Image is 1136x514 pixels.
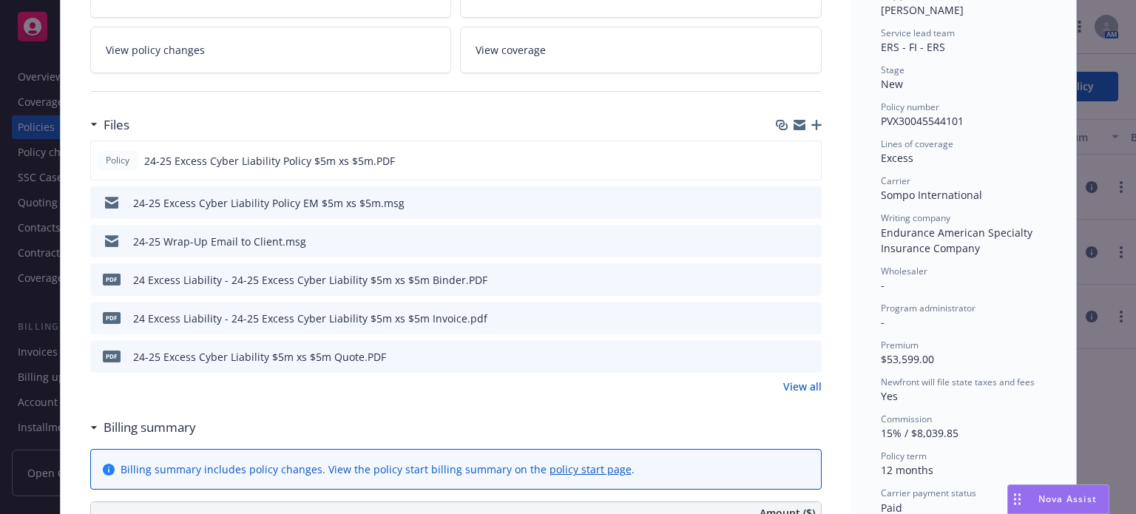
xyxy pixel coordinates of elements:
span: View coverage [476,42,546,58]
button: preview file [802,311,816,326]
span: Lines of coverage [881,138,953,150]
span: Policy [103,154,132,167]
span: Commission [881,413,932,425]
span: pdf [103,312,121,323]
div: 24 Excess Liability - 24-25 Excess Cyber Liability $5m xs $5m Invoice.pdf [133,311,487,326]
span: Newfront will file state taxes and fees [881,376,1035,388]
span: ERS - FI - ERS [881,40,945,54]
span: View policy changes [106,42,205,58]
span: - [881,278,885,292]
div: Billing summary includes policy changes. View the policy start billing summary on the . [121,461,635,477]
span: Sompo International [881,188,982,202]
h3: Files [104,115,129,135]
a: View coverage [460,27,822,73]
span: New [881,77,903,91]
div: 24-25 Excess Cyber Liability Policy EM $5m xs $5m.msg [133,195,405,211]
button: download file [779,195,791,211]
span: $53,599.00 [881,352,934,366]
button: preview file [802,195,816,211]
div: Files [90,115,129,135]
span: Carrier [881,175,910,187]
span: Carrier payment status [881,487,976,499]
span: PDF [103,274,121,285]
span: Policy number [881,101,939,113]
div: 24-25 Wrap-Up Email to Client.msg [133,234,306,249]
span: 15% / $8,039.85 [881,426,958,440]
button: preview file [802,349,816,365]
span: Endurance American Specialty Insurance Company [881,226,1035,255]
div: 24 Excess Liability - 24-25 Excess Cyber Liability $5m xs $5m Binder.PDF [133,272,487,288]
span: PVX30045544101 [881,114,964,128]
button: download file [779,272,791,288]
span: [PERSON_NAME] [881,3,964,17]
button: preview file [802,153,815,169]
a: View all [783,379,822,394]
button: download file [778,153,790,169]
span: Excess [881,151,913,165]
span: PDF [103,351,121,362]
button: preview file [802,234,816,249]
div: Billing summary [90,418,196,437]
span: Stage [881,64,905,76]
button: Nova Assist [1007,484,1109,514]
span: 12 months [881,463,933,477]
a: policy start page [550,462,632,476]
span: Service lead team [881,27,955,39]
span: 24-25 Excess Cyber Liability Policy $5m xs $5m.PDF [144,153,395,169]
div: Drag to move [1008,485,1027,513]
span: Premium [881,339,919,351]
span: Wholesaler [881,265,927,277]
button: download file [779,234,791,249]
span: Policy term [881,450,927,462]
span: Program administrator [881,302,976,314]
h3: Billing summary [104,418,196,437]
span: - [881,315,885,329]
a: View policy changes [90,27,452,73]
div: 24-25 Excess Cyber Liability $5m xs $5m Quote.PDF [133,349,386,365]
span: Yes [881,389,898,403]
span: Writing company [881,212,950,224]
button: download file [779,311,791,326]
button: download file [779,349,791,365]
span: Nova Assist [1038,493,1097,505]
button: preview file [802,272,816,288]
